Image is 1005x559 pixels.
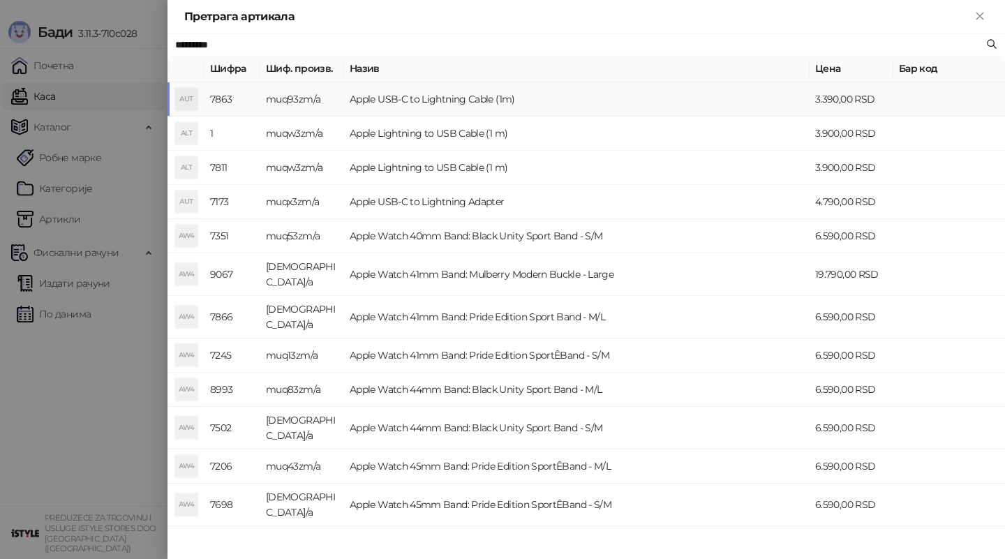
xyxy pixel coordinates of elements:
td: Apple Watch 41mm Band: Pride Edition SportÊBand - S/M [344,338,810,373]
td: 7245 [204,338,260,373]
td: muqw3zm/a [260,117,344,151]
div: AW4 [175,455,198,477]
td: 6.590,00 RSD [810,449,893,484]
td: 3.900,00 RSD [810,117,893,151]
td: 6.590,00 RSD [810,373,893,407]
td: [DEMOGRAPHIC_DATA]/a [260,296,344,338]
td: 3.390,00 RSD [810,82,893,117]
div: AW4 [175,263,198,285]
td: 9067 [204,253,260,296]
div: AW4 [175,225,198,247]
div: AW4 [175,378,198,401]
td: Apple Lightning to USB Cable (1 m) [344,117,810,151]
div: ALT [175,156,198,179]
td: 7351 [204,219,260,253]
td: 1 [204,117,260,151]
th: Цена [810,55,893,82]
div: AUT [175,191,198,213]
td: 6.590,00 RSD [810,338,893,373]
div: AW4 [175,344,198,366]
td: 7866 [204,296,260,338]
td: 6.590,00 RSD [810,484,893,526]
div: AW4 [175,493,198,516]
td: Apple Watch 40mm Band: Black Unity Sport Band - S/M [344,219,810,253]
td: Apple Watch 44mm Band: Black Unity Sport Band - S/M [344,407,810,449]
td: 3.900,00 RSD [810,151,893,185]
div: AW4 [175,417,198,439]
div: Претрага артикала [184,8,971,25]
td: muqw3zm/a [260,151,344,185]
th: Назив [344,55,810,82]
td: muq93zm/a [260,82,344,117]
td: 7698 [204,484,260,526]
td: 19.790,00 RSD [810,253,893,296]
td: Apple Lightning to USB Cable (1 m) [344,151,810,185]
td: muqx3zm/a [260,185,344,219]
td: muq53zm/a [260,219,344,253]
th: Шиф. произв. [260,55,344,82]
td: Apple USB-C to Lightning Cable (1m) [344,82,810,117]
td: Apple Watch 45mm Band: Pride Edition SportÊBand - M/L [344,449,810,484]
td: 7811 [204,151,260,185]
td: 7863 [204,82,260,117]
td: Apple Watch 41mm Band: Mulberry Modern Buckle - Large [344,253,810,296]
td: 7173 [204,185,260,219]
td: 6.590,00 RSD [810,219,893,253]
td: 8993 [204,373,260,407]
div: ALT [175,122,198,144]
td: Apple Watch 45mm Band: Pride Edition SportÊBand - S/M [344,484,810,526]
td: muq13zm/a [260,338,344,373]
td: [DEMOGRAPHIC_DATA]/a [260,484,344,526]
td: Apple Watch 41mm Band: Pride Edition Sport Band - M/L [344,296,810,338]
td: 4.790,00 RSD [810,185,893,219]
td: 7206 [204,449,260,484]
td: 7502 [204,407,260,449]
td: [DEMOGRAPHIC_DATA]/a [260,407,344,449]
td: muq83zm/a [260,373,344,407]
button: Close [971,8,988,25]
th: Шифра [204,55,260,82]
td: Apple Watch 44mm Band: Black Unity Sport Band - M/L [344,373,810,407]
div: AW4 [175,306,198,328]
td: Apple USB-C to Lightning Adapter [344,185,810,219]
td: 6.590,00 RSD [810,296,893,338]
div: AUT [175,88,198,110]
td: 6.590,00 RSD [810,407,893,449]
th: Бар код [893,55,1005,82]
td: [DEMOGRAPHIC_DATA]/a [260,253,344,296]
td: muq43zm/a [260,449,344,484]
